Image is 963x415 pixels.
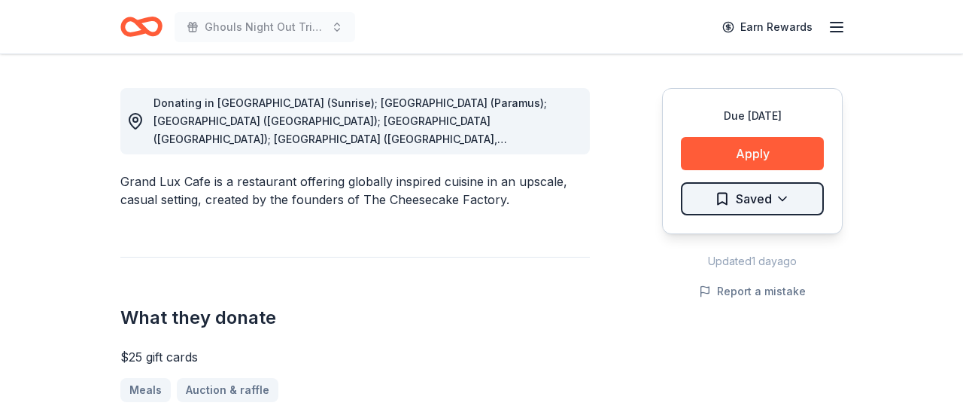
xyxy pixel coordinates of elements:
span: Donating in [GEOGRAPHIC_DATA] (Sunrise); [GEOGRAPHIC_DATA] (Paramus); [GEOGRAPHIC_DATA] ([GEOGRAP... [153,96,547,163]
button: Report a mistake [699,282,806,301]
div: Updated 1 day ago [662,252,843,270]
button: Apply [681,137,824,170]
button: Ghouls Night Out Tricky Tray [175,12,355,42]
a: Earn Rewards [713,14,822,41]
div: Due [DATE] [681,107,824,125]
div: Grand Lux Cafe is a restaurant offering globally inspired cuisine in an upscale, casual setting, ... [120,172,590,209]
h2: What they donate [120,306,590,330]
a: Auction & raffle [177,378,278,402]
div: $25 gift cards [120,348,590,366]
a: Home [120,9,163,44]
button: Saved [681,182,824,215]
a: Meals [120,378,171,402]
span: Ghouls Night Out Tricky Tray [205,18,325,36]
span: Saved [736,189,772,209]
